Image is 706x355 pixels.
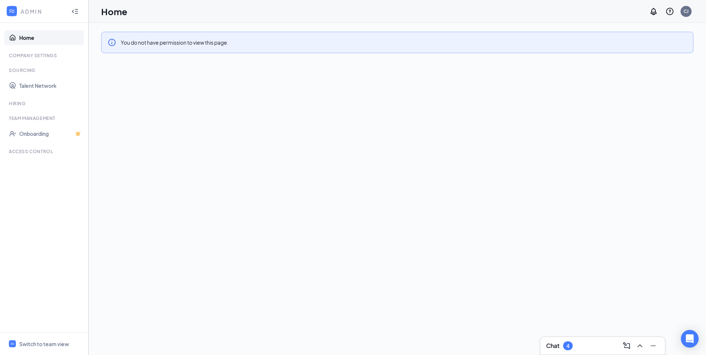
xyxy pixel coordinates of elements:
[9,115,81,121] div: Team Management
[9,148,81,155] div: Access control
[649,341,658,350] svg: Minimize
[683,8,689,14] div: CJ
[621,340,633,352] button: ComposeMessage
[19,30,82,45] a: Home
[622,341,631,350] svg: ComposeMessage
[19,78,82,93] a: Talent Network
[635,341,644,350] svg: ChevronUp
[19,340,69,348] div: Switch to team view
[566,343,569,349] div: 4
[121,38,229,46] div: You do not have permission to view this page.
[649,7,658,16] svg: Notifications
[9,52,81,59] div: Company Settings
[647,340,659,352] button: Minimize
[101,5,127,18] h1: Home
[9,67,81,73] div: Sourcing
[10,341,15,346] svg: WorkstreamLogo
[71,8,79,15] svg: Collapse
[546,342,559,350] h3: Chat
[665,7,674,16] svg: QuestionInfo
[21,8,65,15] div: ADMIN
[107,38,116,47] svg: Info
[681,330,699,348] div: Open Intercom Messenger
[8,7,16,15] svg: WorkstreamLogo
[19,126,82,141] a: OnboardingCrown
[9,100,81,107] div: Hiring
[634,340,646,352] button: ChevronUp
